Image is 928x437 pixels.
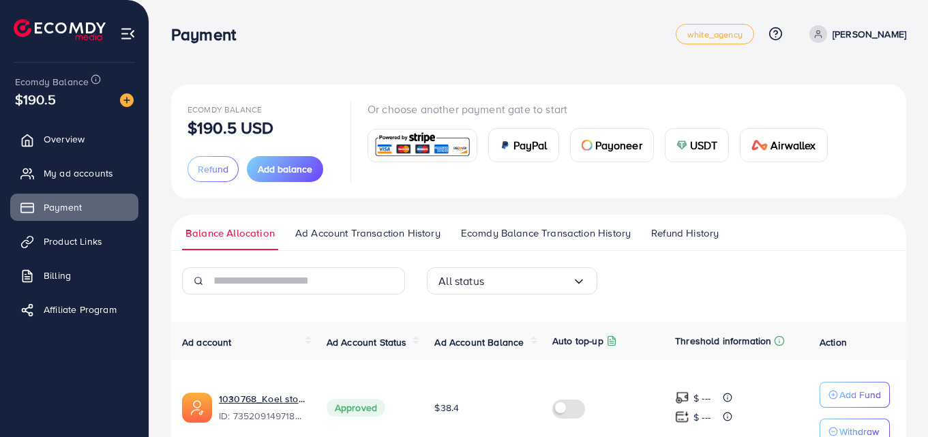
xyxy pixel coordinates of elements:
[44,166,113,180] span: My ad accounts
[461,226,631,241] span: Ecomdy Balance Transaction History
[44,235,102,248] span: Product Links
[188,119,274,136] p: $190.5 USD
[676,24,754,44] a: white_agency
[665,128,730,162] a: cardUSDT
[258,162,312,176] span: Add balance
[820,335,847,349] span: Action
[188,104,262,115] span: Ecomdy Balance
[770,137,815,153] span: Airwallex
[10,262,138,289] a: Billing
[651,226,719,241] span: Refund History
[434,401,459,415] span: $38.4
[219,409,305,423] span: ID: 7352091497182806017
[182,393,212,423] img: ic-ads-acc.e4c84228.svg
[488,128,559,162] a: cardPayPal
[44,132,85,146] span: Overview
[15,75,89,89] span: Ecomdy Balance
[10,125,138,153] a: Overview
[582,140,593,151] img: card
[219,392,305,406] a: 1030768_Koel store_1711792217396
[10,228,138,255] a: Product Links
[500,140,511,151] img: card
[44,303,117,316] span: Affiliate Program
[10,296,138,323] a: Affiliate Program
[368,101,839,117] p: Or choose another payment gate to start
[182,335,232,349] span: Ad account
[295,226,440,241] span: Ad Account Transaction History
[676,140,687,151] img: card
[10,194,138,221] a: Payment
[675,333,771,349] p: Threshold information
[675,391,689,405] img: top-up amount
[427,267,597,295] div: Search for option
[120,93,134,107] img: image
[198,162,228,176] span: Refund
[690,137,718,153] span: USDT
[751,140,768,151] img: card
[434,335,524,349] span: Ad Account Balance
[675,410,689,424] img: top-up amount
[693,409,710,425] p: $ ---
[219,392,305,423] div: <span class='underline'>1030768_Koel store_1711792217396</span></br>7352091497182806017
[438,271,484,292] span: All status
[804,25,906,43] a: [PERSON_NAME]
[247,156,323,182] button: Add balance
[833,26,906,42] p: [PERSON_NAME]
[368,129,477,162] a: card
[595,137,642,153] span: Payoneer
[513,137,548,153] span: PayPal
[552,333,603,349] p: Auto top-up
[839,387,881,403] p: Add Fund
[15,89,56,109] span: $190.5
[484,271,572,292] input: Search for option
[372,131,473,160] img: card
[740,128,827,162] a: cardAirwallex
[870,376,918,427] iframe: Chat
[185,226,275,241] span: Balance Allocation
[14,19,106,40] img: logo
[171,25,247,44] h3: Payment
[10,160,138,187] a: My ad accounts
[820,382,890,408] button: Add Fund
[693,390,710,406] p: $ ---
[188,156,239,182] button: Refund
[570,128,654,162] a: cardPayoneer
[327,335,407,349] span: Ad Account Status
[44,269,71,282] span: Billing
[120,26,136,42] img: menu
[44,200,82,214] span: Payment
[687,30,743,39] span: white_agency
[327,399,385,417] span: Approved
